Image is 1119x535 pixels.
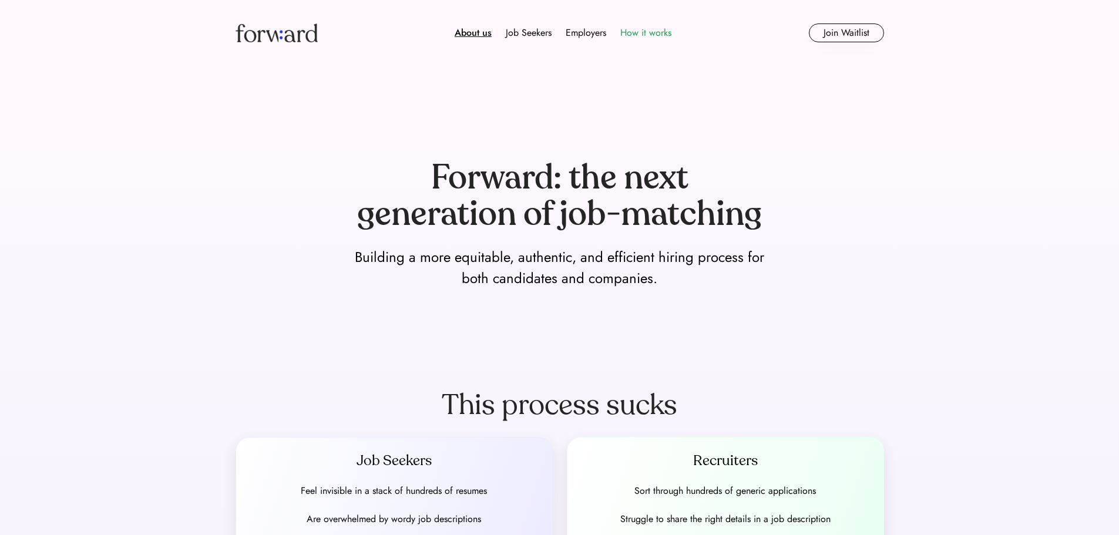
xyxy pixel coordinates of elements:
[506,26,552,40] div: Job Seekers
[236,23,318,42] img: Forward logo
[566,26,606,40] div: Employers
[809,23,884,42] button: Join Waitlist
[455,26,492,40] div: About us
[582,452,869,470] div: Recruiters
[442,388,677,423] div: This process sucks
[348,160,771,232] div: Forward: the next generation of job-matching
[5,14,35,23] span: Upgrade
[620,26,671,40] div: How it works
[348,247,771,289] div: Building a more equitable, authentic, and efficient hiring process for both candidates and compan...
[307,512,481,526] div: Are overwhelmed by wordy job descriptions
[301,484,487,498] div: Feel invisible in a stack of hundreds of resumes
[620,512,831,526] div: Struggle to share the right details in a job description
[634,484,816,498] div: Sort through hundreds of generic applications
[250,452,538,470] div: Job Seekers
